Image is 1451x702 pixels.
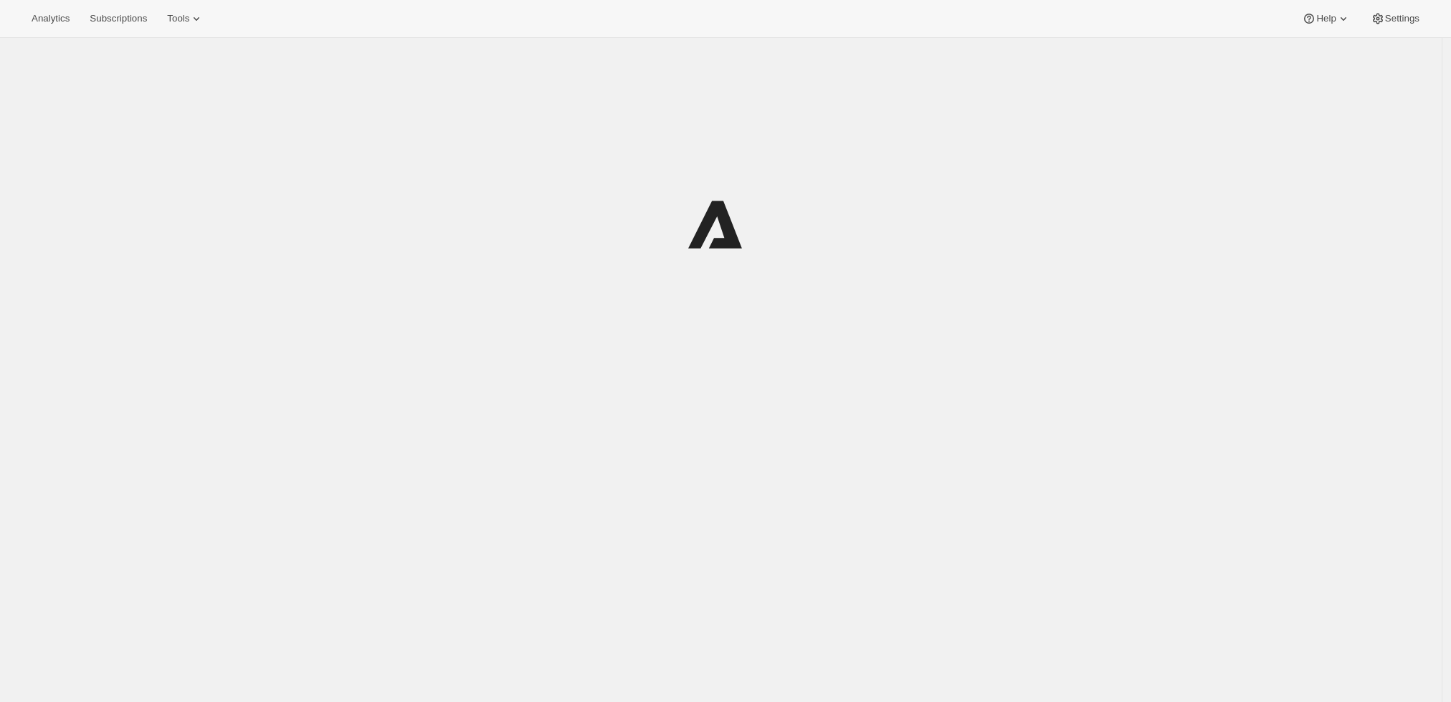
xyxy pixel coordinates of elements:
span: Analytics [32,13,70,24]
button: Help [1293,9,1359,29]
span: Tools [167,13,189,24]
button: Analytics [23,9,78,29]
button: Subscriptions [81,9,156,29]
button: Tools [158,9,212,29]
span: Help [1316,13,1336,24]
span: Settings [1385,13,1419,24]
button: Settings [1362,9,1428,29]
span: Subscriptions [90,13,147,24]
